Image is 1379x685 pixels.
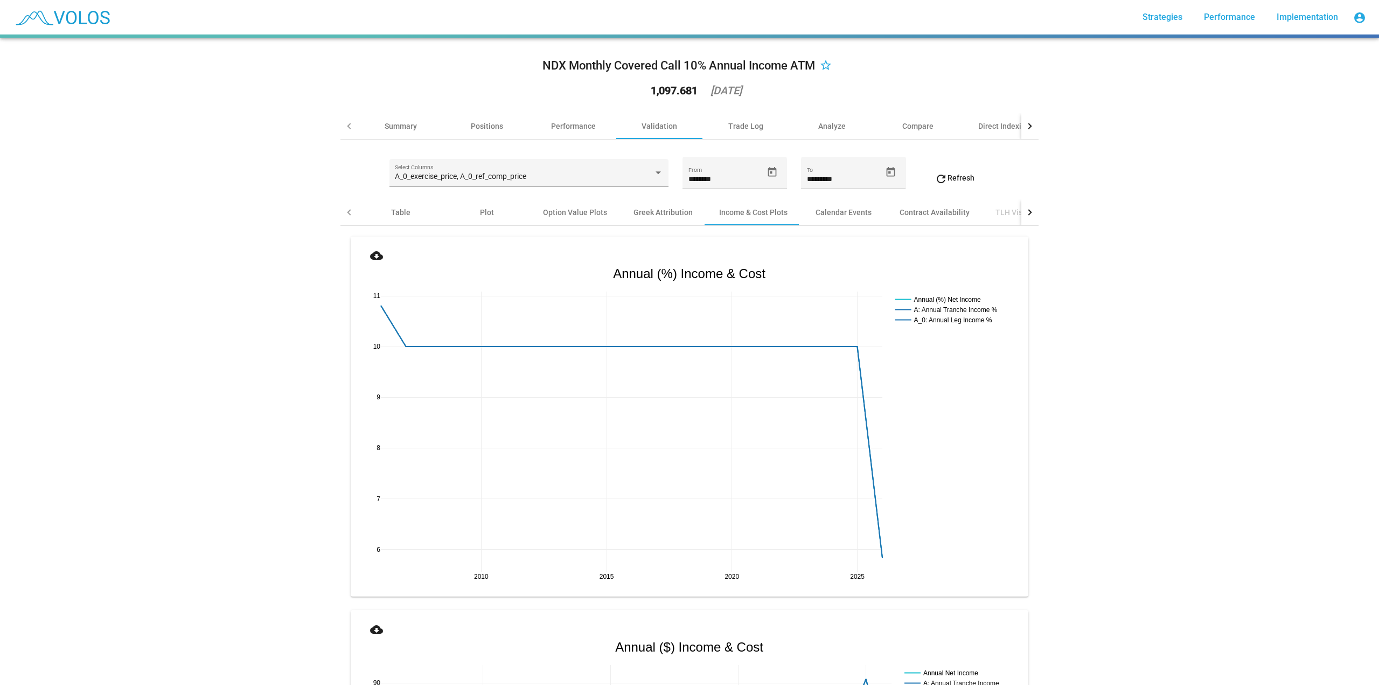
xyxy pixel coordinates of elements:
div: Validation [642,121,677,132]
mat-icon: cloud_download [370,249,383,262]
div: Compare [902,121,934,132]
a: Strategies [1134,8,1191,27]
div: Summary [385,121,417,132]
div: Contract Availability [900,207,970,218]
a: Implementation [1268,8,1347,27]
div: Table [391,207,410,218]
img: blue_transparent.png [9,4,115,31]
div: Greek Attribution [633,207,693,218]
span: Implementation [1277,12,1338,22]
div: Performance [551,121,596,132]
div: Analyze [818,121,846,132]
div: Plot [480,207,494,218]
div: Trade Log [728,121,763,132]
span: Performance [1204,12,1255,22]
button: Open calendar [881,163,900,182]
div: [DATE] [711,85,742,96]
div: NDX Monthly Covered Call 10% Annual Income ATM [542,57,815,74]
div: Direct Indexing [978,121,1030,132]
mat-icon: star_border [819,60,832,73]
span: Refresh [935,174,974,182]
div: Calendar Events [816,207,872,218]
div: TLH Visualizations [995,207,1061,218]
a: Performance [1195,8,1264,27]
div: Income & Cost Plots [719,207,788,218]
div: Option Value Plots [543,207,607,218]
mat-icon: account_circle [1353,11,1366,24]
button: Refresh [926,168,983,188]
mat-icon: refresh [935,172,948,185]
span: Strategies [1143,12,1182,22]
div: Positions [471,121,503,132]
div: 1,097.681 [651,85,698,96]
button: Open calendar [763,163,782,182]
span: A_0_exercise_price, A_0_ref_comp_price [395,172,526,181]
mat-icon: cloud_download [370,623,383,636]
